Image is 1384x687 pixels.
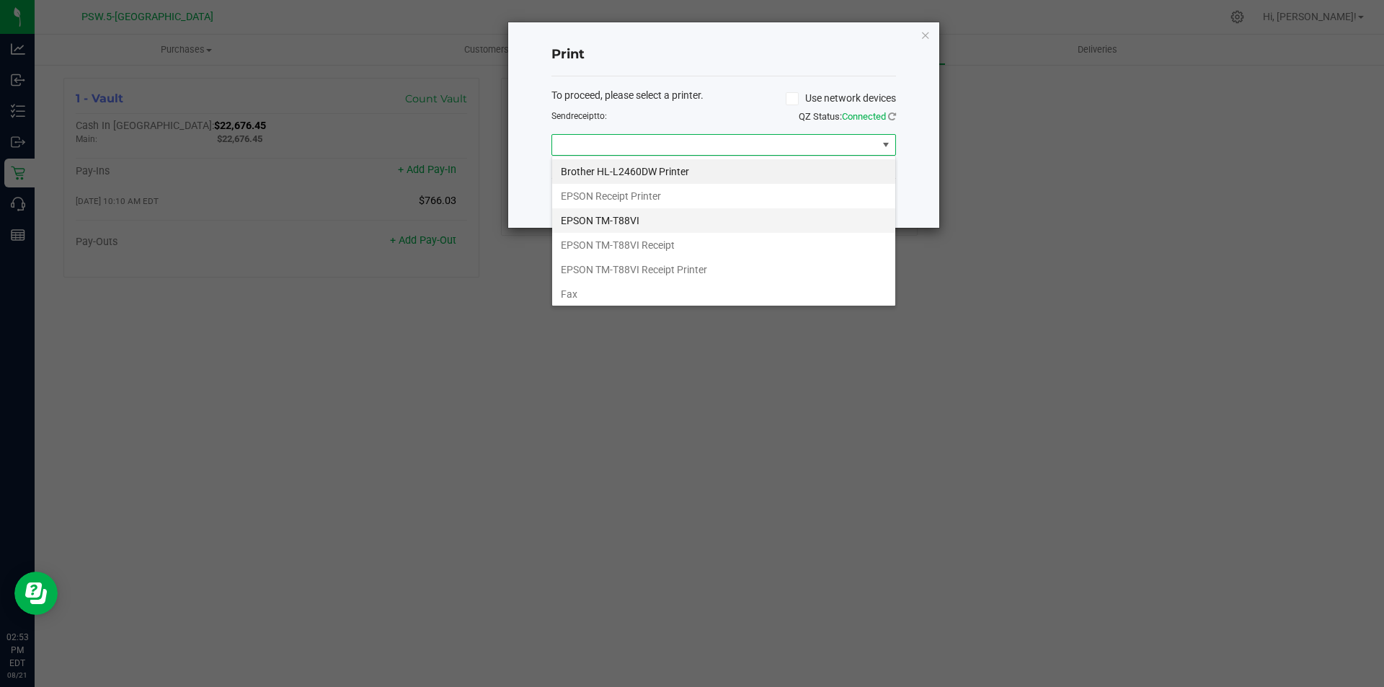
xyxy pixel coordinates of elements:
li: EPSON TM-T88VI [552,208,895,233]
li: EPSON TM-T88VI Receipt [552,233,895,257]
span: QZ Status: [799,111,896,122]
span: receipt [571,111,597,121]
span: Send to: [551,111,607,121]
h4: Print [551,45,896,64]
li: Brother HL-L2460DW Printer [552,159,895,184]
iframe: Resource center [14,572,58,615]
li: Fax [552,282,895,306]
div: To proceed, please select a printer. [541,88,907,110]
li: EPSON Receipt Printer [552,184,895,208]
label: Use network devices [786,91,896,106]
li: EPSON TM-T88VI Receipt Printer [552,257,895,282]
span: Connected [842,111,886,122]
